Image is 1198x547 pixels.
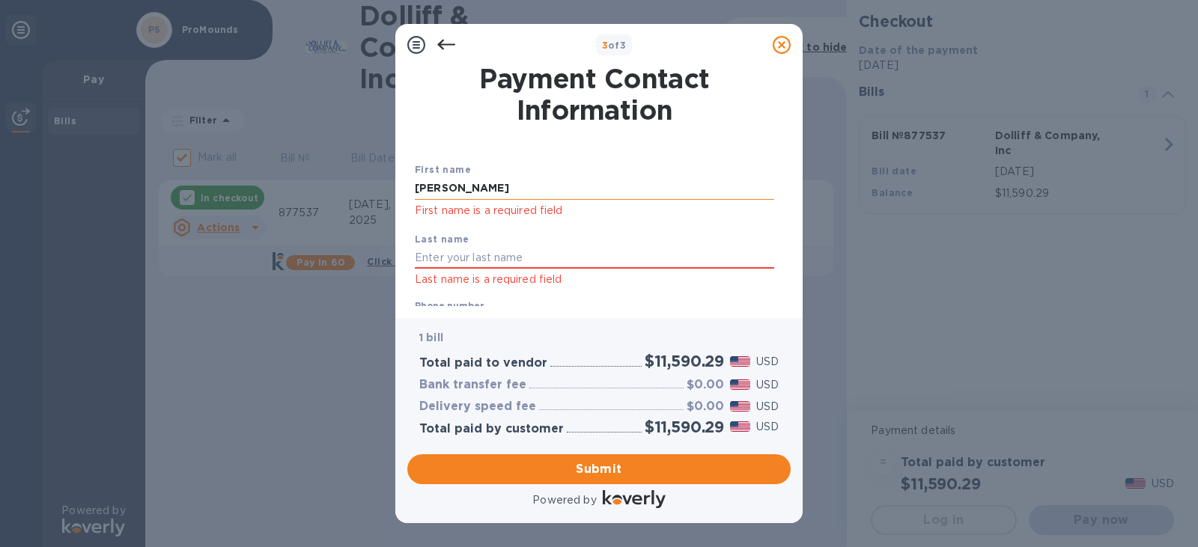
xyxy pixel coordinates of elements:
b: Last name [415,233,469,245]
h2: $11,590.29 [645,352,724,370]
img: USD [730,401,750,412]
p: USD [756,354,779,370]
button: Submit [407,454,791,484]
input: Enter your last name [415,247,774,269]
h2: $11,590.29 [645,418,724,436]
h1: Payment Contact Information [415,63,774,126]
img: USD [730,379,750,390]
p: USD [756,377,779,393]
img: Logo [603,490,666,508]
b: First name [415,164,471,175]
label: Phone number [415,302,484,311]
b: of 3 [602,40,627,51]
h3: Delivery speed fee [419,400,536,414]
h3: $0.00 [687,378,724,392]
img: USD [730,356,750,367]
span: Submit [419,460,779,478]
img: USD [730,421,750,432]
p: Last name is a required field [415,271,774,288]
h3: Total paid by customer [419,422,564,436]
h3: Bank transfer fee [419,378,526,392]
p: First name is a required field [415,202,774,219]
h3: $0.00 [687,400,724,414]
h3: Total paid to vendor [419,356,547,370]
p: USD [756,399,779,415]
b: 1 bill [419,331,443,343]
p: USD [756,419,779,435]
p: Powered by [532,492,596,508]
input: Enter your first name [415,177,774,200]
span: 3 [602,40,608,51]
